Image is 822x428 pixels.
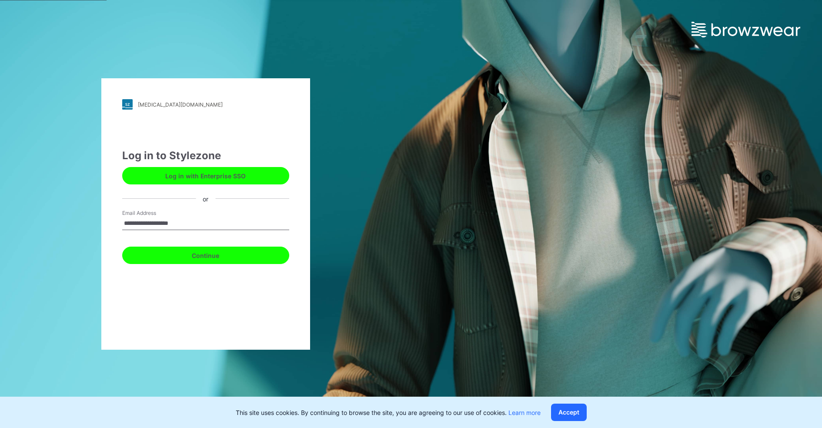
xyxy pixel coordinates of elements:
p: This site uses cookies. By continuing to browse the site, you are agreeing to our use of cookies. [236,408,541,417]
button: Log in with Enterprise SSO [122,167,289,184]
img: stylezone-logo.562084cfcfab977791bfbf7441f1a819.svg [122,99,133,110]
div: Log in to Stylezone [122,148,289,164]
img: browzwear-logo.e42bd6dac1945053ebaf764b6aa21510.svg [692,22,800,37]
div: or [196,194,215,203]
button: Continue [122,247,289,264]
a: [MEDICAL_DATA][DOMAIN_NAME] [122,99,289,110]
a: Learn more [508,409,541,416]
div: [MEDICAL_DATA][DOMAIN_NAME] [138,101,223,108]
label: Email Address [122,209,183,217]
button: Accept [551,404,587,421]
